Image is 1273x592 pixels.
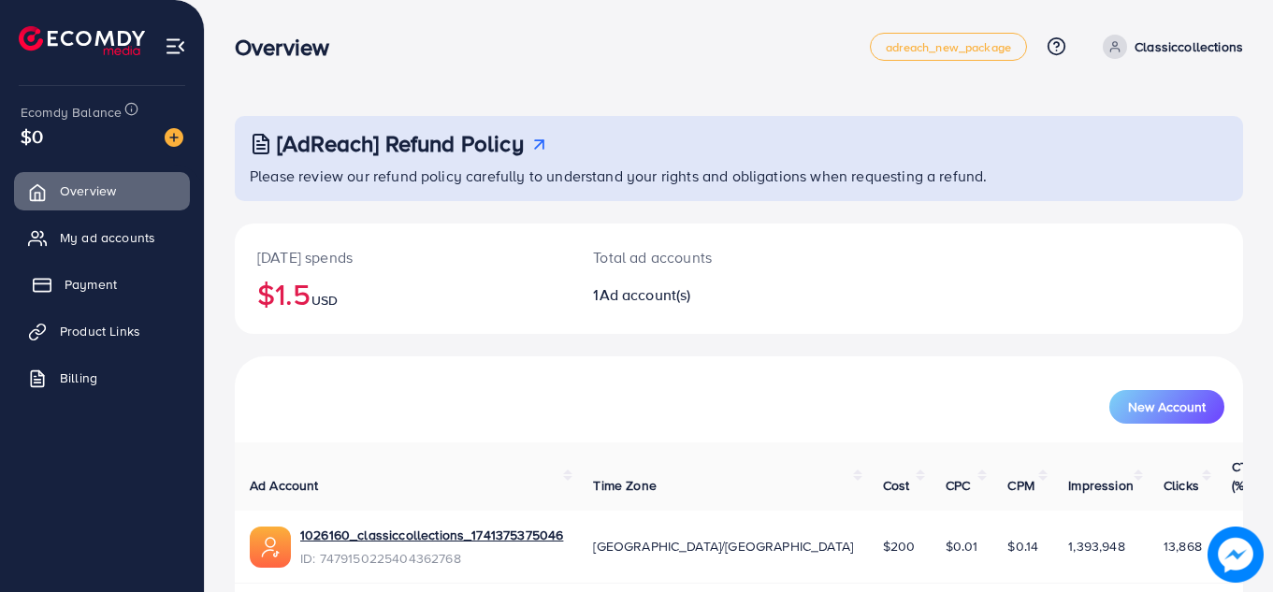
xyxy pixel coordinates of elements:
span: adreach_new_package [886,41,1011,53]
span: $0.01 [946,537,978,556]
img: logo [19,26,145,55]
span: Ad Account [250,476,319,495]
span: $0.14 [1007,537,1038,556]
h3: Overview [235,34,344,61]
span: CTR (%) [1232,457,1256,495]
h2: $1.5 [257,276,548,311]
span: My ad accounts [60,228,155,247]
h3: [AdReach] Refund Policy [277,130,524,157]
a: Payment [14,266,190,303]
h2: 1 [593,286,801,304]
button: New Account [1109,390,1224,424]
img: ic-ads-acc.e4c84228.svg [250,527,291,568]
p: Classiccollections [1135,36,1243,58]
a: Billing [14,359,190,397]
span: Impression [1068,476,1134,495]
span: 13,868 [1164,537,1202,556]
span: Ecomdy Balance [21,103,122,122]
span: CPC [946,476,970,495]
a: Overview [14,172,190,209]
p: [DATE] spends [257,246,548,268]
span: $200 [883,537,916,556]
a: adreach_new_package [870,33,1027,61]
p: Total ad accounts [593,246,801,268]
span: Cost [883,476,910,495]
span: 1,393,948 [1068,537,1124,556]
span: Overview [60,181,116,200]
p: Please review our refund policy carefully to understand your rights and obligations when requesti... [250,165,1232,187]
span: CPM [1007,476,1034,495]
span: Payment [65,275,117,294]
a: Product Links [14,312,190,350]
span: ID: 7479150225404362768 [300,549,563,568]
a: Classiccollections [1095,35,1243,59]
img: image [1208,527,1264,583]
img: menu [165,36,186,57]
span: Clicks [1164,476,1199,495]
a: 1026160_classiccollections_1741375375046 [300,526,563,544]
span: Ad account(s) [600,284,691,305]
span: New Account [1128,400,1206,413]
span: $0 [21,123,43,150]
span: USD [311,291,338,310]
span: Product Links [60,322,140,340]
span: Time Zone [593,476,656,495]
span: Billing [60,368,97,387]
span: [GEOGRAPHIC_DATA]/[GEOGRAPHIC_DATA] [593,537,853,556]
img: image [165,128,183,147]
a: My ad accounts [14,219,190,256]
